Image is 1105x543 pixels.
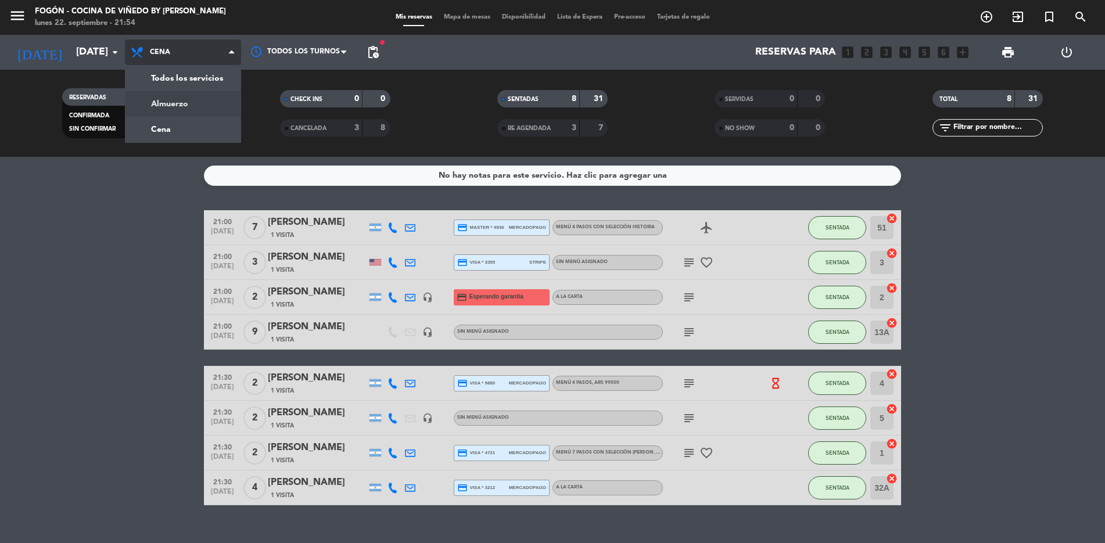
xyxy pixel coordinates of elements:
span: SENTADA [826,415,849,421]
strong: 8 [381,124,388,132]
i: subject [682,411,696,425]
i: subject [682,325,696,339]
span: SENTADA [826,484,849,491]
span: 1 Visita [271,265,294,275]
i: looks_6 [936,45,951,60]
i: subject [682,256,696,269]
span: SENTADA [826,380,849,386]
strong: 3 [572,124,576,132]
i: credit_card [457,448,468,458]
span: print [1001,45,1015,59]
span: 1 Visita [271,421,294,430]
button: menu [9,7,26,28]
span: 1 Visita [271,456,294,465]
i: headset_mic [422,413,433,423]
span: pending_actions [366,45,380,59]
span: [DATE] [208,332,237,346]
span: [DATE] [208,228,237,241]
span: 21:30 [208,370,237,383]
i: subject [682,446,696,460]
span: mercadopago [509,484,546,491]
span: SENTADAS [508,96,539,102]
span: 1 Visita [271,231,294,240]
button: SENTADA [808,372,866,395]
span: SENTADA [826,329,849,335]
span: SENTADA [826,224,849,231]
span: stripe [529,258,546,266]
button: SENTADA [808,441,866,465]
i: cancel [886,317,898,329]
strong: 31 [1028,95,1040,103]
span: Menú 4 pasos con selección Historia [556,225,655,229]
span: 21:00 [208,319,237,332]
span: 1 Visita [271,335,294,344]
i: cancel [886,368,898,380]
span: [DATE] [208,453,237,466]
span: Disponibilidad [496,14,551,20]
span: 1 Visita [271,386,294,395]
span: CONFIRMADA [69,113,109,118]
span: , ARS 99000 [592,380,619,385]
i: credit_card [457,378,468,389]
span: [DATE] [208,262,237,276]
span: visa * 4721 [457,448,495,458]
strong: 0 [816,124,823,132]
span: Menú 4 pasos [556,380,619,385]
i: turned_in_not [1042,10,1056,24]
div: No hay notas para este servicio. Haz clic para agregar una [439,169,667,182]
i: [DATE] [9,39,70,65]
i: cancel [886,473,898,484]
div: [PERSON_NAME] [268,250,367,265]
span: 7 [243,216,266,239]
div: lunes 22. septiembre - 21:54 [35,17,226,29]
i: cancel [886,438,898,449]
div: [PERSON_NAME] [268,405,367,420]
span: [DATE] [208,297,237,311]
i: looks_one [840,45,855,60]
i: subject [682,376,696,390]
div: LOG OUT [1038,35,1097,70]
i: looks_3 [878,45,894,60]
i: cancel [886,247,898,259]
i: airplanemode_active [699,221,713,235]
i: power_settings_new [1060,45,1074,59]
span: 2 [243,372,266,395]
span: mercadopago [509,449,546,456]
span: 21:30 [208,405,237,418]
span: mercadopago [509,379,546,387]
strong: 0 [354,95,359,103]
strong: 0 [381,95,388,103]
span: Sin menú asignado [556,260,608,264]
i: exit_to_app [1011,10,1025,24]
strong: 0 [816,95,823,103]
span: 21:30 [208,440,237,453]
span: 2 [243,441,266,465]
span: mercadopago [509,224,546,231]
i: favorite_border [699,256,713,269]
span: visa * 3355 [457,257,495,268]
span: 3 [243,251,266,274]
div: [PERSON_NAME] [268,285,367,300]
span: A LA CARTA [556,485,583,490]
span: Tarjetas de regalo [651,14,716,20]
span: Menú 7 pasos con selección [PERSON_NAME] [556,450,672,455]
span: SENTADA [826,259,849,265]
button: SENTADA [808,321,866,344]
span: CANCELADA [290,125,327,131]
div: Fogón - Cocina de viñedo by [PERSON_NAME] [35,6,226,17]
i: headset_mic [422,292,433,303]
span: 9 [243,321,266,344]
i: headset_mic [422,327,433,337]
span: RE AGENDADA [508,125,551,131]
strong: 8 [1007,95,1011,103]
i: cancel [886,213,898,224]
span: 2 [243,407,266,430]
span: [DATE] [208,488,237,501]
span: [DATE] [208,383,237,397]
span: 2 [243,286,266,309]
span: fiber_manual_record [379,39,386,46]
span: SIN CONFIRMAR [69,126,116,132]
button: SENTADA [808,286,866,309]
i: credit_card [457,292,467,303]
span: 4 [243,476,266,499]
